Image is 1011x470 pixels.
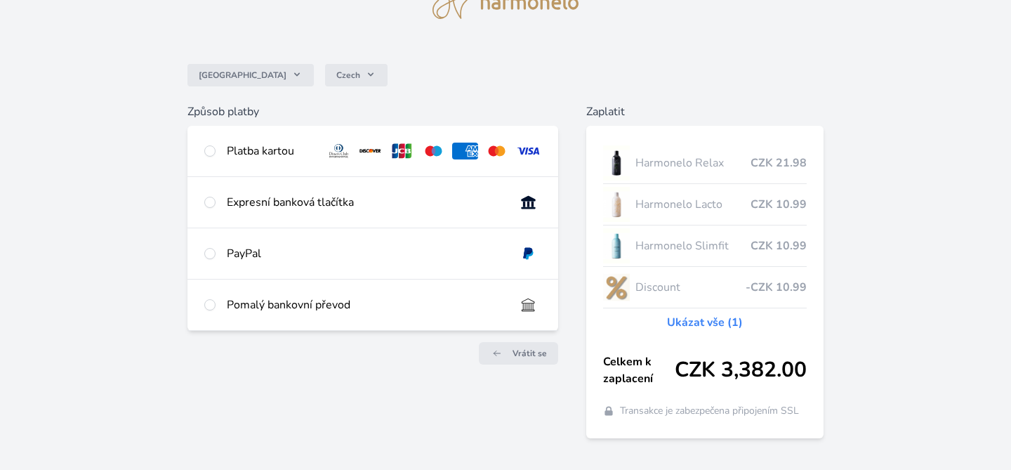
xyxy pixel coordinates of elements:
span: Vrátit se [513,348,547,359]
img: SLIMFIT_se_stinem_x-lo.jpg [603,228,630,263]
span: CZK 21.98 [751,155,807,171]
img: jcb.svg [389,143,415,159]
div: Pomalý bankovní převod [227,296,504,313]
span: Celkem k zaplacení [603,353,675,387]
img: discount-lo.png [603,270,630,305]
img: maestro.svg [421,143,447,159]
img: onlineBanking_CZ.svg [515,194,541,211]
span: CZK 10.99 [751,237,807,254]
span: Transakce je zabezpečena připojením SSL [620,404,799,418]
span: Harmonelo Slimfit [635,237,751,254]
div: Platba kartou [227,143,315,159]
img: mc.svg [484,143,510,159]
span: CZK 10.99 [751,196,807,213]
h6: Zaplatit [586,103,824,120]
span: Harmonelo Relax [635,155,751,171]
span: CZK 3,382.00 [675,358,807,383]
img: bankTransfer_IBAN.svg [515,296,541,313]
a: Ukázat vše (1) [667,314,743,331]
button: Czech [325,64,388,86]
h6: Způsob platby [187,103,558,120]
span: Czech [336,70,360,81]
button: [GEOGRAPHIC_DATA] [187,64,314,86]
img: discover.svg [357,143,383,159]
div: Expresní banková tlačítka [227,194,504,211]
span: -CZK 10.99 [746,279,807,296]
span: Harmonelo Lacto [635,196,751,213]
img: CLEAN_LACTO_se_stinem_x-hi-lo.jpg [603,187,630,222]
img: amex.svg [452,143,478,159]
img: CLEAN_RELAX_se_stinem_x-lo.jpg [603,145,630,181]
img: diners.svg [326,143,352,159]
img: paypal.svg [515,245,541,262]
div: PayPal [227,245,504,262]
a: Vrátit se [479,342,558,365]
span: [GEOGRAPHIC_DATA] [199,70,286,81]
span: Discount [635,279,746,296]
img: visa.svg [515,143,541,159]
